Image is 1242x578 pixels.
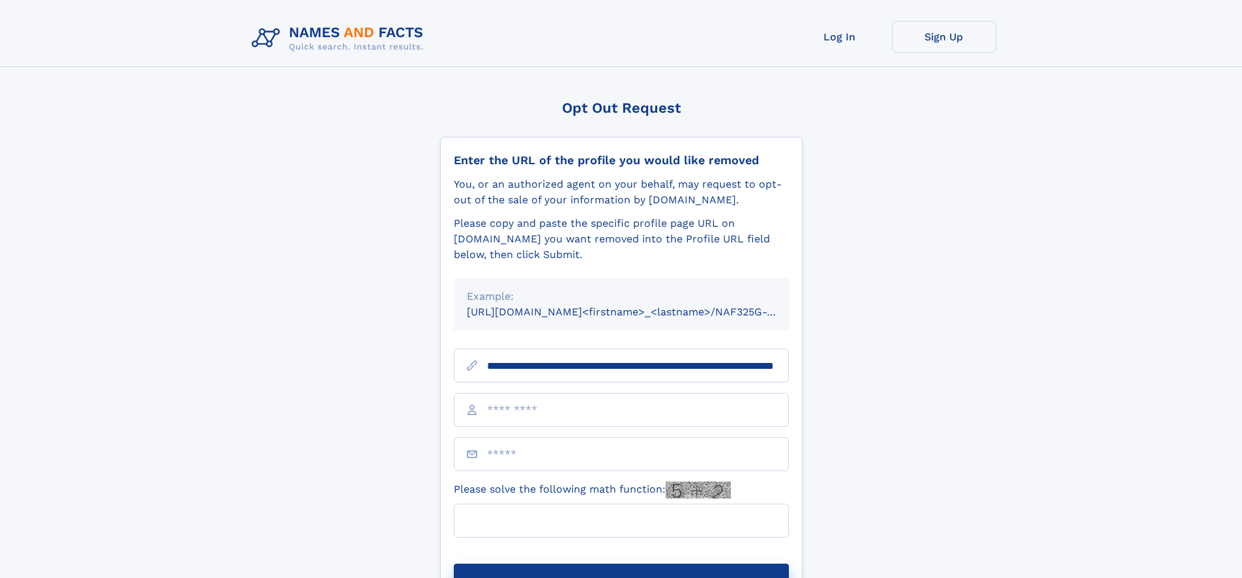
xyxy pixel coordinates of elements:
[454,216,789,263] div: Please copy and paste the specific profile page URL on [DOMAIN_NAME] you want removed into the Pr...
[246,21,434,56] img: Logo Names and Facts
[454,153,789,167] div: Enter the URL of the profile you would like removed
[467,306,814,318] small: [URL][DOMAIN_NAME]<firstname>_<lastname>/NAF325G-xxxxxxxx
[467,289,776,304] div: Example:
[454,482,731,499] label: Please solve the following math function:
[454,177,789,208] div: You, or an authorized agent on your behalf, may request to opt-out of the sale of your informatio...
[788,21,892,53] a: Log In
[892,21,996,53] a: Sign Up
[440,100,803,116] div: Opt Out Request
